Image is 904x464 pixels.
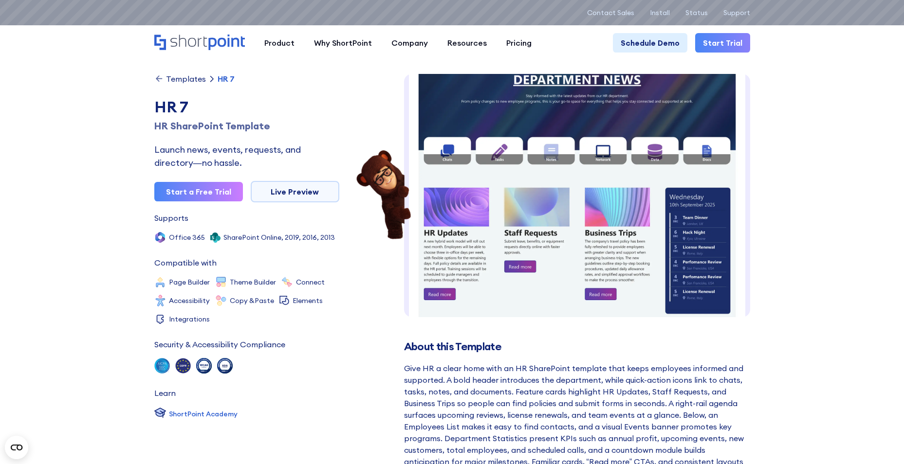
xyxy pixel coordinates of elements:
a: Start a Free Trial [154,182,243,201]
div: SharePoint Online, 2019, 2016, 2013 [223,234,335,241]
div: Accessibility [169,297,210,304]
div: Pricing [506,37,532,49]
a: Pricing [497,33,541,53]
div: Theme Builder [230,279,276,286]
div: Elements [293,297,323,304]
div: Company [391,37,428,49]
a: Contact Sales [587,9,634,17]
h1: HR SharePoint Template [154,119,339,133]
div: HR 7 [218,75,235,83]
a: Status [685,9,708,17]
a: Why ShortPoint [304,33,382,53]
a: Support [723,9,750,17]
div: Why ShortPoint [314,37,372,49]
a: Install [650,9,670,17]
a: Product [255,33,304,53]
div: Office 365 [169,234,205,241]
a: ShortPoint Academy [154,407,238,421]
div: Supports [154,214,188,222]
div: Templates [166,75,206,83]
div: Compatible with [154,259,217,267]
div: Launch news, events, requests, and directory—no hassle. [154,143,339,169]
div: Resources [447,37,487,49]
iframe: Chat Widget [729,351,904,464]
a: Schedule Demo [613,33,687,53]
div: Page Builder [169,279,210,286]
a: Resources [438,33,497,53]
div: Product [264,37,295,49]
button: Open CMP widget [5,436,28,459]
a: Live Preview [251,181,339,202]
div: Connect [296,279,325,286]
div: Security & Accessibility Compliance [154,340,285,348]
a: Start Trial [695,33,750,53]
img: soc 2 [154,358,170,374]
a: Templates [154,74,206,84]
div: Learn [154,389,176,397]
h2: About this Template [404,340,750,353]
div: ShortPoint Academy [169,409,238,419]
div: Copy &Paste [230,297,274,304]
a: Company [382,33,438,53]
div: Integrations [169,316,210,322]
div: HR 7 [154,95,339,119]
a: Home [154,35,245,51]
